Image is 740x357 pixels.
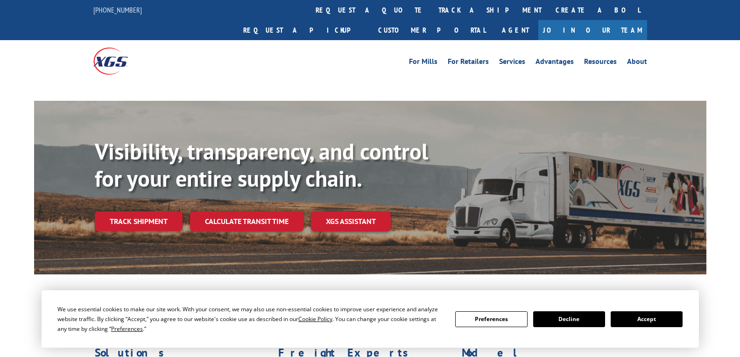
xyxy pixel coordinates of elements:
a: Agent [493,20,538,40]
a: Resources [584,58,617,68]
span: Preferences [111,325,143,333]
button: Accept [611,311,683,327]
a: Customer Portal [371,20,493,40]
a: Advantages [536,58,574,68]
a: XGS ASSISTANT [311,211,391,231]
a: Calculate transit time [190,211,303,231]
span: Cookie Policy [298,315,332,323]
a: Request a pickup [236,20,371,40]
a: Services [499,58,525,68]
b: Visibility, transparency, and control for your entire supply chain. [95,137,428,193]
a: Track shipment [95,211,183,231]
a: For Mills [409,58,437,68]
div: Cookie Consent Prompt [42,290,699,348]
a: Join Our Team [538,20,647,40]
a: For Retailers [448,58,489,68]
button: Preferences [455,311,527,327]
div: We use essential cookies to make our site work. With your consent, we may also use non-essential ... [57,304,444,334]
button: Decline [533,311,605,327]
a: About [627,58,647,68]
a: [PHONE_NUMBER] [93,5,142,14]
